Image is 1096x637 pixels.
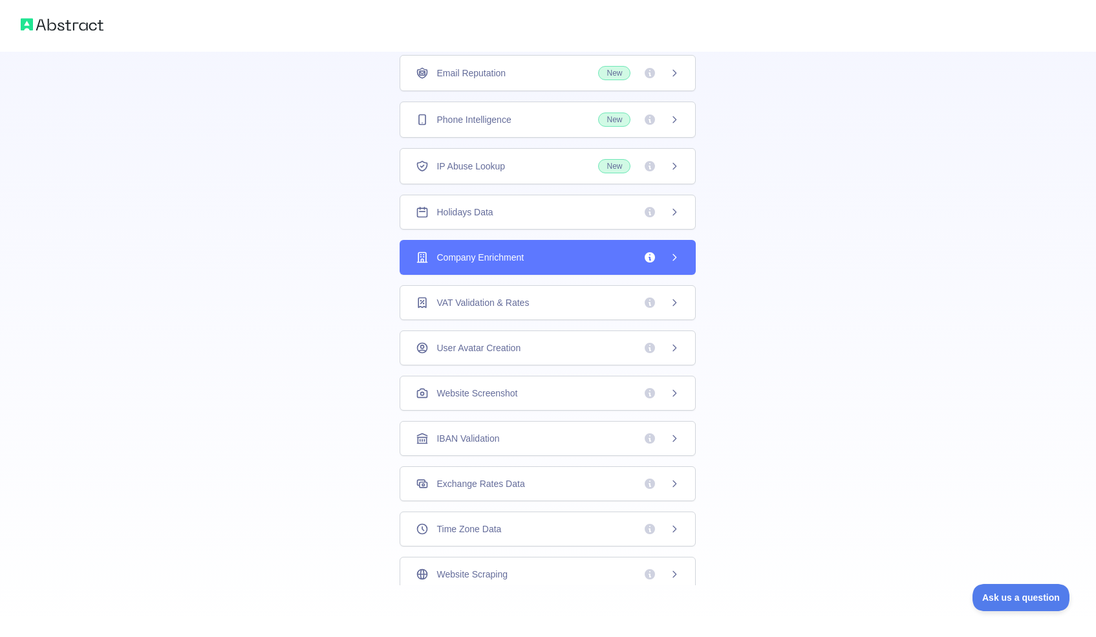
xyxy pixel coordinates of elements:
[21,16,103,34] img: Abstract logo
[436,341,521,354] span: User Avatar Creation
[598,113,630,127] span: New
[436,296,529,309] span: VAT Validation & Rates
[598,66,630,80] span: New
[436,113,511,126] span: Phone Intelligence
[436,387,517,400] span: Website Screenshot
[436,160,505,173] span: IP Abuse Lookup
[436,568,507,581] span: Website Scraping
[436,477,524,490] span: Exchange Rates Data
[598,159,630,173] span: New
[436,206,493,219] span: Holidays Data
[436,251,524,264] span: Company Enrichment
[972,584,1070,611] iframe: Toggle Customer Support
[436,432,499,445] span: IBAN Validation
[436,523,501,535] span: Time Zone Data
[436,67,506,80] span: Email Reputation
